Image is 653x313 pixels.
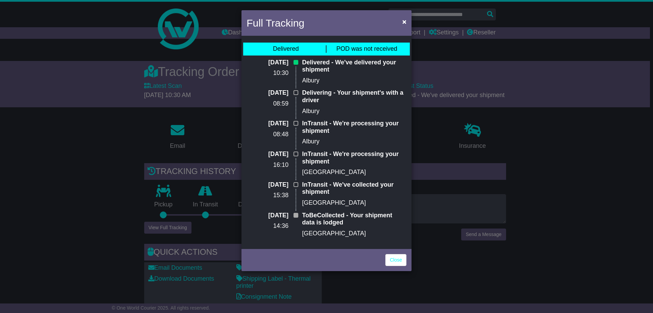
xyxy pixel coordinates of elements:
[247,222,288,230] p: 14:36
[302,169,406,176] p: [GEOGRAPHIC_DATA]
[247,192,288,199] p: 15:38
[402,18,406,26] span: ×
[302,181,406,196] p: InTransit - We've collected your shipment
[302,108,406,115] p: Albury
[302,212,406,226] p: ToBeCollected - Your shipment data is lodged
[302,230,406,237] p: [GEOGRAPHIC_DATA]
[247,131,288,138] p: 08:48
[247,89,288,97] p: [DATE]
[247,151,288,158] p: [DATE]
[302,199,406,207] p: [GEOGRAPHIC_DATA]
[247,212,288,219] p: [DATE]
[247,120,288,127] p: [DATE]
[273,45,299,53] div: Delivered
[336,45,397,52] span: POD was not received
[399,15,410,29] button: Close
[385,254,406,266] a: Close
[247,181,288,189] p: [DATE]
[302,151,406,165] p: InTransit - We're processing your shipment
[302,138,406,145] p: Albury
[247,69,288,77] p: 10:30
[302,89,406,104] p: Delivering - Your shipment's with a driver
[247,100,288,108] p: 08:59
[302,120,406,135] p: InTransit - We're processing your shipment
[247,59,288,66] p: [DATE]
[302,77,406,84] p: Albury
[247,161,288,169] p: 16:10
[247,15,304,31] h4: Full Tracking
[302,59,406,74] p: Delivered - We've delivered your shipment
